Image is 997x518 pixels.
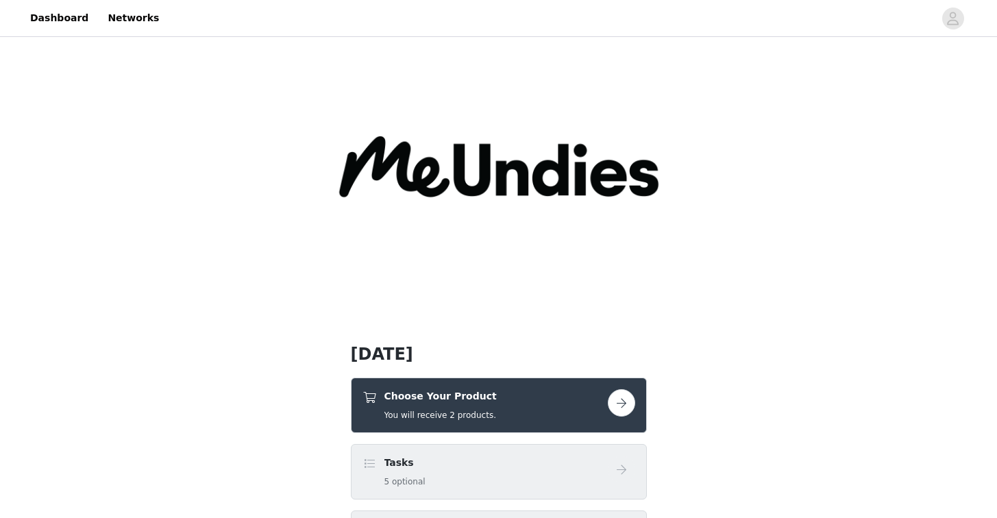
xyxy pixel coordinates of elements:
div: Tasks [351,444,647,500]
h5: 5 optional [384,476,426,488]
div: avatar [946,8,959,29]
h4: Tasks [384,456,426,470]
h4: Choose Your Product [384,389,497,404]
h1: [DATE] [351,342,647,367]
img: campaign image [334,2,663,331]
a: Networks [99,3,167,34]
a: Dashboard [22,3,97,34]
div: Choose Your Product [351,378,647,433]
h5: You will receive 2 products. [384,409,497,421]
